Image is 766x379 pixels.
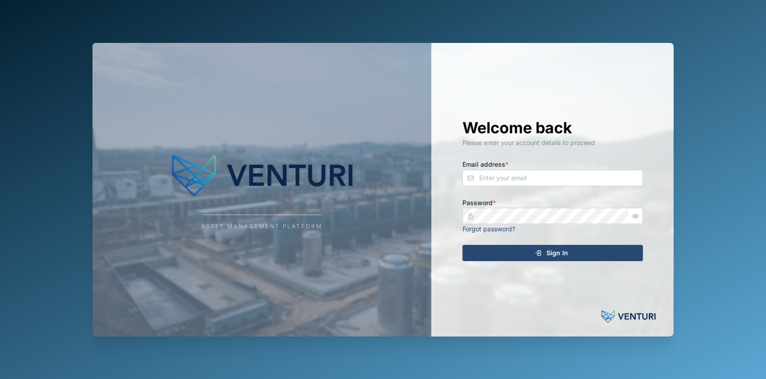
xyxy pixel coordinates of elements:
h1: Welcome back [462,118,643,138]
label: Email address [462,159,508,169]
input: Enter your email [462,170,643,186]
img: Company Logo [172,149,352,203]
button: Sign In [462,245,643,261]
label: Password [462,198,496,208]
div: Asset Management Platform [201,222,323,231]
span: Sign In [546,245,568,261]
img: Powered by: Venturi [601,308,655,326]
div: Please enter your account details to proceed [462,138,643,148]
a: Forgot password? [462,225,515,233]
